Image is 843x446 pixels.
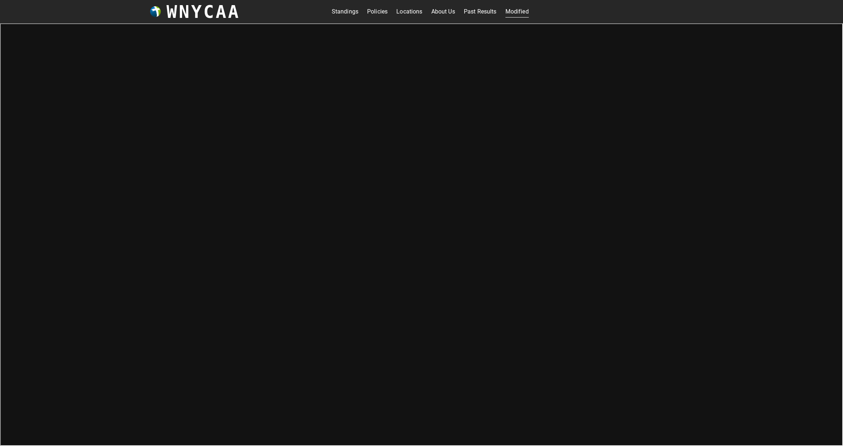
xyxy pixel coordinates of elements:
[431,6,455,18] a: About Us
[332,6,358,18] a: Standings
[396,6,422,18] a: Locations
[367,6,388,18] a: Policies
[150,6,161,17] img: wnycaaBall.png
[505,6,529,18] a: Modified
[464,6,497,18] a: Past Results
[166,1,240,22] h3: WNYCAA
